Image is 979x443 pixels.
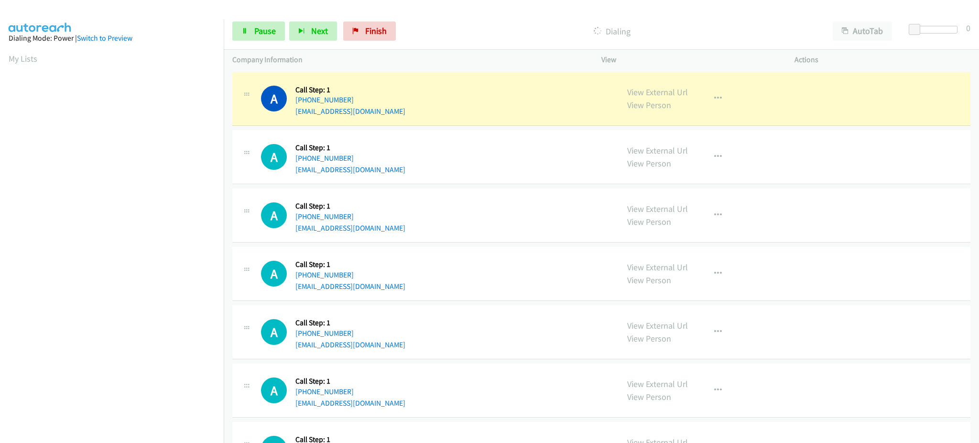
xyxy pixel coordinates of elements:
p: View [601,54,777,66]
div: The call is yet to be attempted [261,261,287,287]
h5: Call Step: 1 [295,143,405,153]
h5: Call Step: 1 [295,377,405,386]
a: View Person [627,216,671,227]
a: [PHONE_NUMBER] [295,95,354,104]
div: Dialing Mode: Power | [9,33,215,44]
a: [PHONE_NUMBER] [295,329,354,338]
a: [EMAIL_ADDRESS][DOMAIN_NAME] [295,223,405,233]
a: View External Url [627,320,688,331]
div: The call is yet to be attempted [261,319,287,345]
a: [EMAIL_ADDRESS][DOMAIN_NAME] [295,340,405,349]
div: 0 [966,22,970,34]
a: View Person [627,275,671,286]
div: Delay between calls (in seconds) [914,26,957,33]
a: [EMAIL_ADDRESS][DOMAIN_NAME] [295,399,405,408]
a: [PHONE_NUMBER] [295,212,354,221]
h1: A [261,377,287,403]
a: [EMAIL_ADDRESS][DOMAIN_NAME] [295,282,405,291]
a: [PHONE_NUMBER] [295,270,354,279]
p: Company Information [232,54,584,66]
a: View Person [627,391,671,402]
h5: Call Step: 1 [295,201,405,211]
a: Switch to Preview [77,33,132,43]
h1: A [261,144,287,170]
a: View External Url [627,87,688,98]
span: Finish [365,25,387,36]
button: Next [289,22,337,41]
h5: Call Step: 1 [295,260,405,269]
span: Next [311,25,328,36]
p: Dialing [409,25,816,38]
a: [PHONE_NUMBER] [295,154,354,163]
span: Pause [254,25,276,36]
p: Actions [794,54,970,66]
h1: A [261,319,287,345]
a: Finish [343,22,396,41]
a: View Person [627,100,671,111]
h5: Call Step: 1 [295,318,405,328]
h1: A [261,86,287,111]
a: My Lists [9,53,37,64]
div: The call is yet to be attempted [261,202,287,228]
button: AutoTab [833,22,892,41]
div: The call is yet to be attempted [261,144,287,170]
iframe: Resource Center [952,183,979,259]
a: View External Url [627,378,688,389]
a: [PHONE_NUMBER] [295,387,354,396]
a: View Person [627,333,671,344]
a: [EMAIL_ADDRESS][DOMAIN_NAME] [295,165,405,174]
div: The call is yet to be attempted [261,377,287,403]
h5: Call Step: 1 [295,85,405,95]
h1: A [261,202,287,228]
a: [EMAIL_ADDRESS][DOMAIN_NAME] [295,107,405,116]
a: Pause [232,22,285,41]
a: View External Url [627,262,688,273]
a: View Person [627,158,671,169]
a: View External Url [627,203,688,214]
a: View External Url [627,145,688,156]
h1: A [261,261,287,287]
